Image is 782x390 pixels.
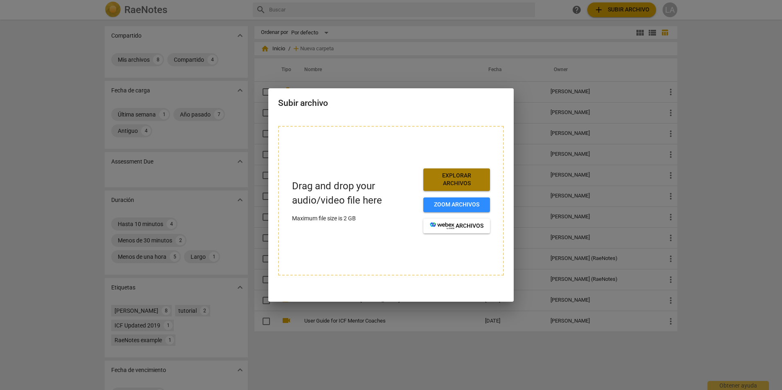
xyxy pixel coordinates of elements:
[430,222,483,230] span: archivos
[292,214,417,223] p: Maximum file size is 2 GB
[423,168,490,191] button: Explorar archivos
[430,201,483,209] span: Zoom archivos
[423,197,490,212] button: Zoom archivos
[292,179,417,208] p: Drag and drop your audio/video file here
[278,98,504,108] h2: Subir archivo
[430,172,483,188] span: Explorar archivos
[423,219,490,233] button: archivos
